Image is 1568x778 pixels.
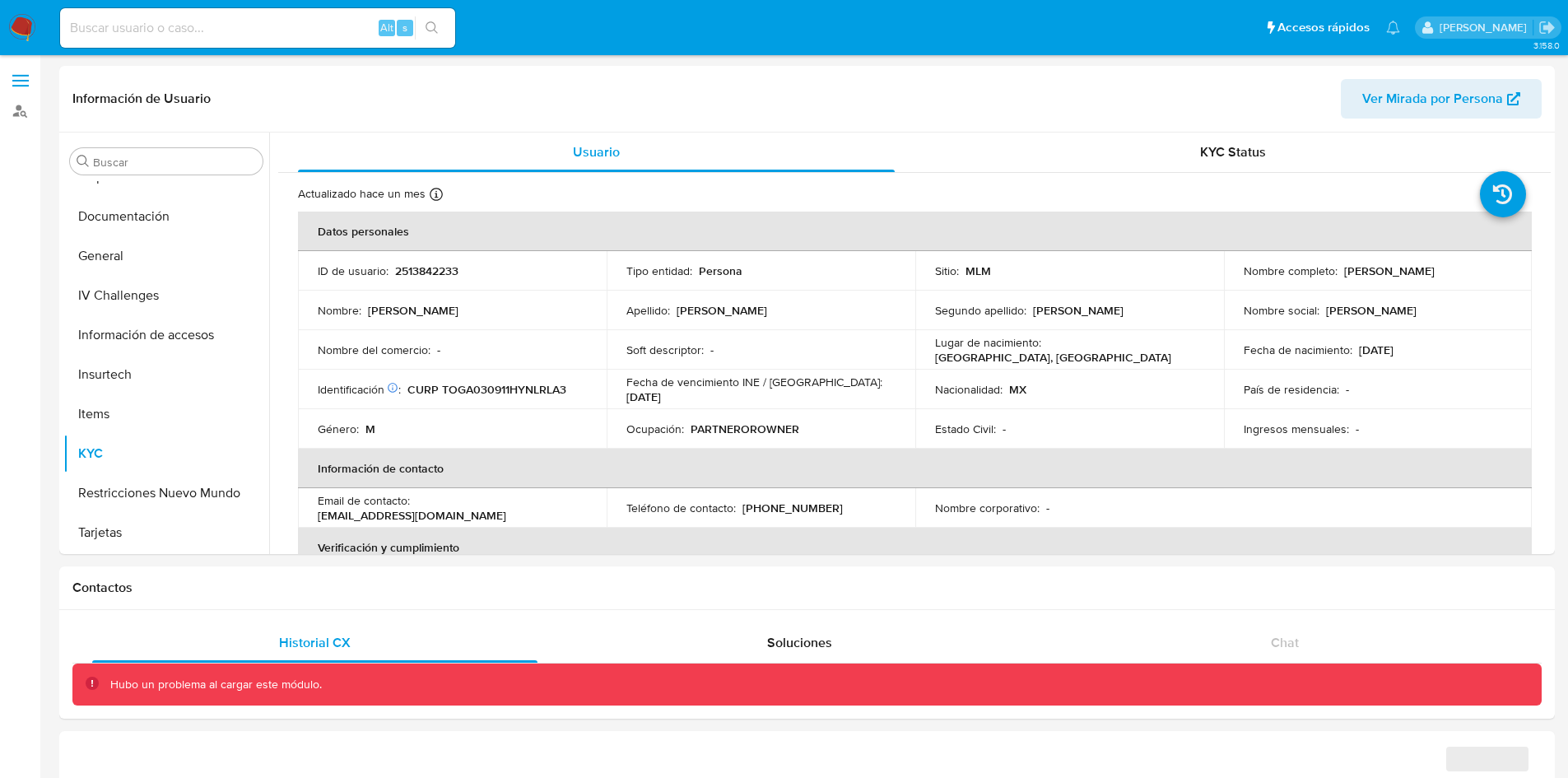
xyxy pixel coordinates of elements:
p: Teléfono de contacto : [626,501,736,515]
button: KYC [63,434,269,473]
p: Nacionalidad : [935,382,1003,397]
p: [PERSON_NAME] [1344,263,1435,278]
span: s [402,20,407,35]
button: Restricciones Nuevo Mundo [63,473,269,513]
span: Historial CX [279,633,351,652]
button: General [63,236,269,276]
p: M [365,422,375,436]
button: Buscar [77,155,90,168]
p: [DATE] [626,389,661,404]
th: Datos personales [298,212,1532,251]
p: Nombre social : [1244,303,1319,318]
input: Buscar usuario o caso... [60,17,455,39]
p: Fecha de nacimiento : [1244,342,1352,357]
p: [GEOGRAPHIC_DATA], [GEOGRAPHIC_DATA] [935,350,1171,365]
p: Segundo apellido : [935,303,1026,318]
p: - [437,342,440,357]
p: [EMAIL_ADDRESS][DOMAIN_NAME] [318,508,506,523]
p: 2513842233 [395,263,458,278]
span: Alt [380,20,393,35]
p: Nombre corporativo : [935,501,1040,515]
button: search-icon [415,16,449,40]
p: Soft descriptor : [626,342,704,357]
p: [PHONE_NUMBER] [742,501,843,515]
span: Ver Mirada por Persona [1362,79,1503,119]
span: Usuario [573,142,620,161]
p: Apellido : [626,303,670,318]
p: Persona [699,263,742,278]
button: IV Challenges [63,276,269,315]
p: [PERSON_NAME] [368,303,458,318]
p: Lugar de nacimiento : [935,335,1041,350]
p: País de residencia : [1244,382,1339,397]
p: [PERSON_NAME] [1033,303,1124,318]
p: Género : [318,422,359,436]
span: Chat [1271,633,1299,652]
p: - [1046,501,1049,515]
p: ID de usuario : [318,263,389,278]
p: Fecha de vencimiento INE / [GEOGRAPHIC_DATA] : [626,375,882,389]
span: Soluciones [767,633,832,652]
p: ext_jesssali@mercadolibre.com.mx [1440,20,1533,35]
p: Ocupación : [626,422,684,436]
p: - [1346,382,1349,397]
p: - [710,342,714,357]
p: - [1003,422,1006,436]
h1: Información de Usuario [72,91,211,107]
button: Documentación [63,197,269,236]
a: Notificaciones [1386,21,1400,35]
th: Verificación y cumplimiento [298,528,1532,567]
p: Estado Civil : [935,422,996,436]
p: Hubo un problema al cargar este módulo. [110,677,322,692]
p: [DATE] [1359,342,1394,357]
button: Tarjetas [63,513,269,552]
input: Buscar [93,155,256,170]
p: PARTNEROROWNER [691,422,799,436]
a: Salir [1538,19,1556,36]
p: Actualizado hace un mes [298,186,426,202]
p: CURP TOGA030911HYNLRLA3 [407,382,566,397]
p: Nombre del comercio : [318,342,430,357]
p: - [1356,422,1359,436]
p: Nombre : [318,303,361,318]
p: Tipo entidad : [626,263,692,278]
p: [PERSON_NAME] [1326,303,1417,318]
p: MLM [965,263,991,278]
button: Insurtech [63,355,269,394]
button: Items [63,394,269,434]
h1: Contactos [72,580,1542,596]
p: Sitio : [935,263,959,278]
p: Nombre completo : [1244,263,1338,278]
p: Identificación : [318,382,401,397]
button: Información de accesos [63,315,269,355]
p: MX [1009,382,1026,397]
p: [PERSON_NAME] [677,303,767,318]
button: Ver Mirada por Persona [1341,79,1542,119]
span: KYC Status [1200,142,1266,161]
span: Accesos rápidos [1277,19,1370,36]
th: Información de contacto [298,449,1532,488]
p: Ingresos mensuales : [1244,422,1349,436]
p: Email de contacto : [318,493,410,508]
